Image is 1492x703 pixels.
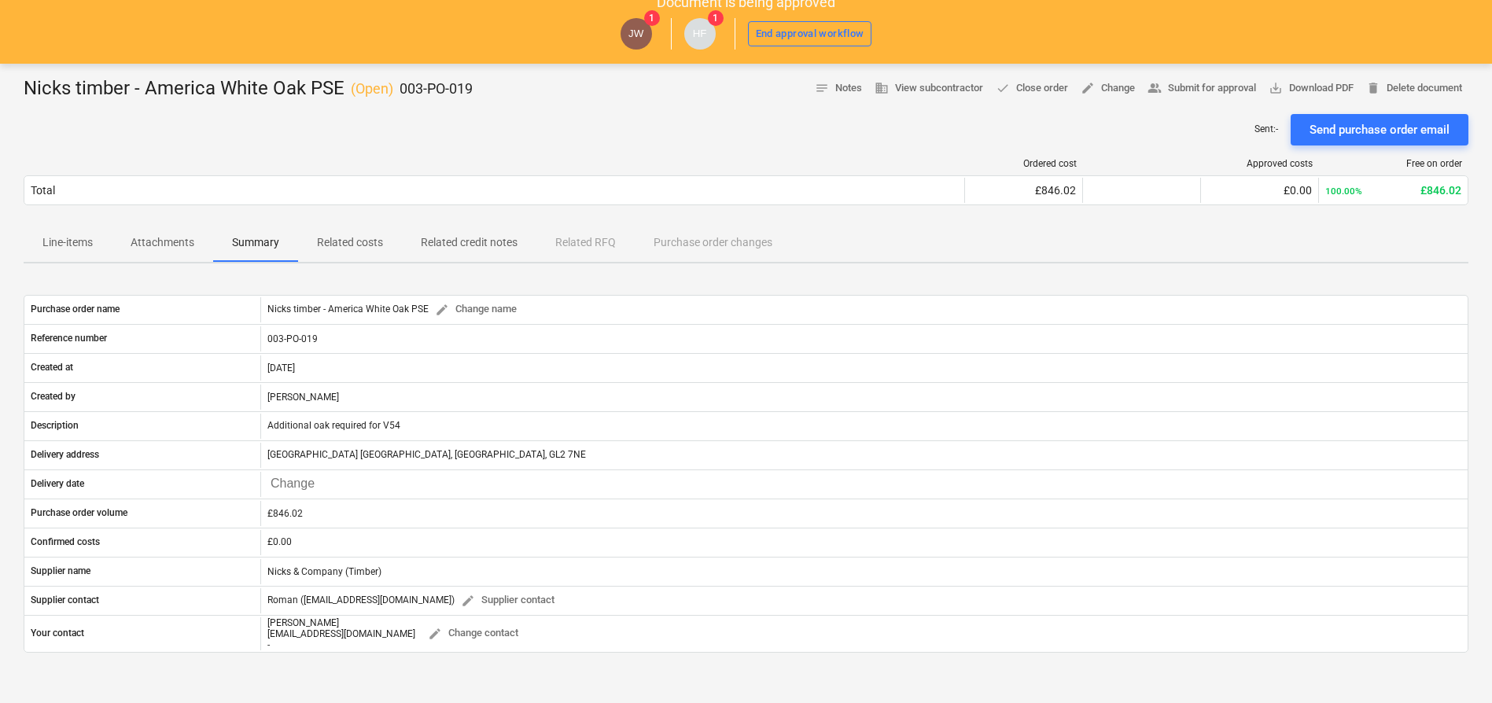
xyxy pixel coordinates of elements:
[996,79,1068,98] span: Close order
[267,473,341,495] input: Change
[684,18,716,50] div: Harry Ford
[875,79,983,98] span: View subcontractor
[1148,79,1256,98] span: Submit for approval
[1207,184,1312,197] div: £0.00
[31,419,79,432] p: Description
[644,10,660,26] span: 1
[435,303,449,317] span: edit
[1366,79,1462,98] span: Delete document
[267,536,292,549] div: £0.00
[1207,158,1313,169] div: Approved costs
[1269,79,1354,98] span: Download PDF
[708,10,724,26] span: 1
[815,81,829,95] span: notes
[31,303,120,316] p: Purchase order name
[1325,184,1461,197] div: £846.02
[1141,76,1262,101] button: Submit for approval
[31,565,90,578] p: Supplier name
[267,448,586,462] p: [GEOGRAPHIC_DATA] [GEOGRAPHIC_DATA], [GEOGRAPHIC_DATA], GL2 7NE
[260,326,1468,351] div: 003-PO-019
[748,21,872,46] button: End approval workflow
[621,18,652,50] div: Jasmin Westcarr
[989,76,1074,101] button: Close order
[628,28,643,39] span: JW
[31,594,99,607] p: Supplier contact
[461,591,554,609] span: Supplier contact
[996,81,1010,95] span: done
[875,81,889,95] span: business
[267,617,415,628] div: [PERSON_NAME]
[31,184,55,197] div: Total
[1360,76,1468,101] button: Delete document
[267,628,415,639] span: [EMAIL_ADDRESS][DOMAIN_NAME]
[1366,81,1380,95] span: delete
[31,390,76,403] p: Created by
[31,332,107,345] p: Reference number
[1262,76,1360,101] button: Download PDF
[435,300,517,318] span: Change name
[42,234,93,251] p: Line-items
[971,158,1077,169] div: Ordered cost
[260,385,1468,410] div: [PERSON_NAME]
[267,419,400,432] p: Additional oak required for V54
[428,624,518,642] span: Change contact
[1269,81,1283,95] span: save_alt
[1325,186,1362,197] small: 100.00%
[971,184,1076,197] div: £846.02
[131,234,194,251] p: Attachments
[1254,123,1278,136] p: Sent : -
[267,297,523,322] div: Nicks timber - America White Oak PSE
[422,617,525,650] button: Change contact
[400,79,473,98] p: 003-PO-019
[868,76,989,101] button: View subcontractor
[461,594,475,608] span: edit
[1325,158,1462,169] div: Free on order
[267,588,561,613] div: Roman ([EMAIL_ADDRESS][DOMAIN_NAME])
[31,506,127,520] p: Purchase order volume
[31,477,84,491] p: Delivery date
[31,448,99,462] p: Delivery address
[1081,81,1095,95] span: edit
[267,508,1461,519] div: £846.02
[809,76,868,101] button: Notes
[1148,81,1162,95] span: people_alt
[267,639,415,650] div: -
[1081,79,1135,98] span: Change
[428,627,442,641] span: edit
[351,79,393,98] p: ( Open )
[429,297,523,322] button: Change name
[1291,114,1468,145] button: Send purchase order email
[31,627,84,640] p: Your contact
[815,79,862,98] span: Notes
[24,76,473,101] div: Nicks timber - America White Oak PSE
[260,355,1468,381] div: [DATE]
[31,361,73,374] p: Created at
[1074,76,1141,101] button: Change
[421,234,518,251] p: Related credit notes
[756,25,864,43] div: End approval workflow
[455,588,561,613] button: Supplier contact
[1310,120,1450,140] div: Send purchase order email
[693,28,707,39] span: HF
[260,559,1468,584] div: Nicks & Company (Timber)
[232,234,279,251] p: Summary
[31,536,100,549] p: Confirmed costs
[317,234,383,251] p: Related costs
